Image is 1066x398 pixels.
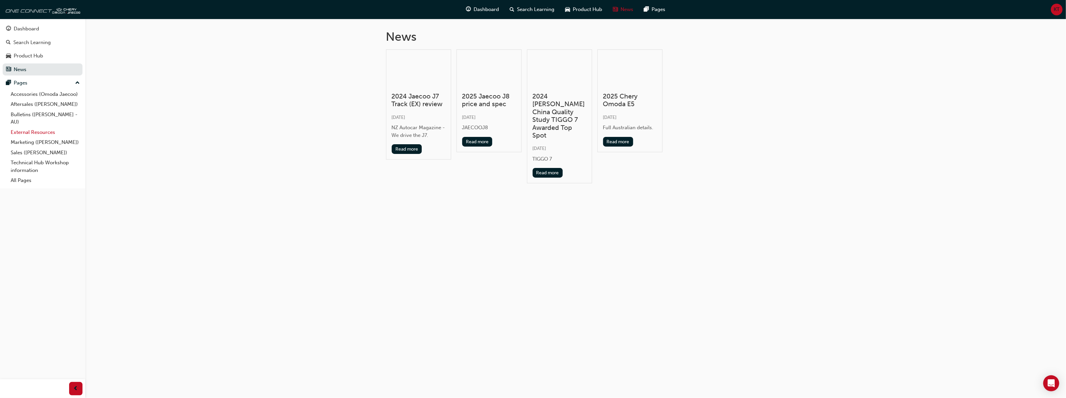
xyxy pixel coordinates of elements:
span: up-icon [75,79,80,87]
div: Dashboard [14,25,39,33]
div: JAECOOJ8 [462,124,516,132]
button: Read more [533,168,563,178]
button: Read more [603,137,634,147]
a: All Pages [8,175,82,186]
div: Pages [14,79,27,87]
h3: 2024 Jaecoo J7 Track (EX) review [392,92,446,108]
span: [DATE] [533,146,546,151]
div: TIGGO 7 [533,155,586,163]
a: car-iconProduct Hub [560,3,607,16]
span: guage-icon [6,26,11,32]
span: [DATE] [462,115,476,120]
a: News [3,63,82,76]
span: Search Learning [517,6,554,13]
img: oneconnect [3,3,80,16]
a: Aftersales ([PERSON_NAME]) [8,99,82,110]
span: KT [1054,6,1060,13]
a: Dashboard [3,23,82,35]
div: Search Learning [13,39,51,46]
h3: 2025 Jaecoo J8 price and spec [462,92,516,108]
a: Accessories (Omoda Jaecoo) [8,89,82,99]
span: [DATE] [603,115,617,120]
h1: News [386,29,765,44]
span: prev-icon [73,385,78,393]
button: Read more [392,144,422,154]
span: news-icon [6,67,11,73]
button: Read more [462,137,493,147]
button: KT [1051,4,1063,15]
div: Full Australian details. [603,124,657,132]
span: car-icon [565,5,570,14]
a: pages-iconPages [639,3,671,16]
span: [DATE] [392,115,405,120]
span: search-icon [510,5,514,14]
h3: 2024 [PERSON_NAME] China Quality Study TIGGO 7 Awarded Top Spot [533,92,586,139]
a: 2025 Jaecoo J8 price and spec[DATE]JAECOOJ8Read more [457,49,522,152]
a: Search Learning [3,36,82,49]
span: Product Hub [573,6,602,13]
a: Technical Hub Workshop information [8,158,82,175]
a: news-iconNews [607,3,639,16]
a: Bulletins ([PERSON_NAME] - AU) [8,110,82,127]
a: 2024 Jaecoo J7 Track (EX) review[DATE]NZ Autocar Magazine - We drive the J7.Read more [386,49,451,160]
span: News [620,6,633,13]
div: Product Hub [14,52,43,60]
a: Product Hub [3,50,82,62]
a: guage-iconDashboard [461,3,504,16]
span: car-icon [6,53,11,59]
button: DashboardSearch LearningProduct HubNews [3,21,82,77]
span: pages-icon [644,5,649,14]
a: Sales ([PERSON_NAME]) [8,148,82,158]
span: Pages [652,6,665,13]
span: guage-icon [466,5,471,14]
a: 2024 [PERSON_NAME] China Quality Study TIGGO 7 Awarded Top Spot[DATE]TIGGO 7Read more [527,49,592,184]
div: Open Intercom Messenger [1043,375,1059,391]
div: NZ Autocar Magazine - We drive the J7. [392,124,446,139]
a: External Resources [8,127,82,138]
h3: 2025 Chery Omoda E5 [603,92,657,108]
span: news-icon [613,5,618,14]
a: Marketing ([PERSON_NAME]) [8,137,82,148]
button: Pages [3,77,82,89]
span: pages-icon [6,80,11,86]
a: 2025 Chery Omoda E5[DATE]Full Australian details.Read more [597,49,663,152]
span: Dashboard [474,6,499,13]
span: search-icon [6,40,11,46]
a: search-iconSearch Learning [504,3,560,16]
